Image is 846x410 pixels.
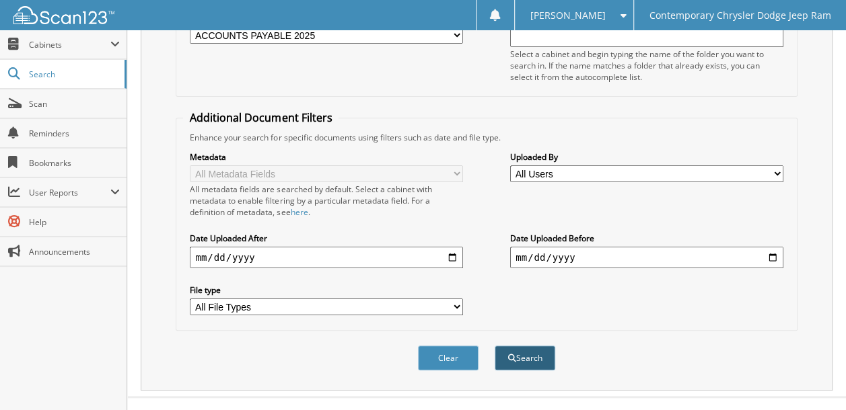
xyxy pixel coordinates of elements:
[29,39,110,50] span: Cabinets
[190,284,463,296] label: File type
[29,98,120,110] span: Scan
[418,345,479,370] button: Clear
[29,69,118,80] span: Search
[290,206,308,218] a: here
[29,128,120,139] span: Reminders
[190,233,463,244] label: Date Uploaded After
[779,345,846,410] iframe: Chat Widget
[510,247,783,268] input: end
[29,157,120,169] span: Bookmarks
[190,183,463,218] div: All metadata fields are searched by default. Select a cabinet with metadata to enable filtering b...
[29,187,110,198] span: User Reports
[190,151,463,163] label: Metadata
[183,110,339,125] legend: Additional Document Filters
[530,11,605,19] span: [PERSON_NAME]
[495,345,555,370] button: Search
[13,6,114,24] img: scan123-logo-white.svg
[190,247,463,268] input: start
[510,48,783,83] div: Select a cabinet and begin typing the name of the folder you want to search in. If the name match...
[29,246,120,257] span: Announcements
[510,233,783,244] label: Date Uploaded Before
[510,151,783,163] label: Uploaded By
[29,216,120,228] span: Help
[183,132,789,143] div: Enhance your search for specific documents using filters such as date and file type.
[649,11,831,19] span: Contemporary Chrysler Dodge Jeep Ram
